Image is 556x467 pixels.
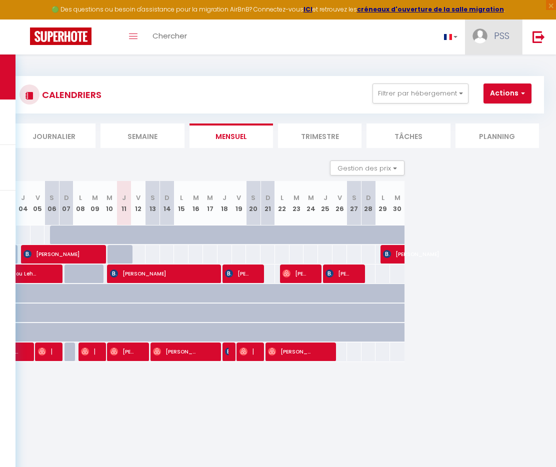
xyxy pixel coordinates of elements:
th: 20 [246,181,260,225]
th: 27 [347,181,361,225]
span: PSS [494,29,509,42]
th: 29 [375,181,390,225]
th: 06 [44,181,59,225]
abbr: M [394,193,400,202]
span: [PERSON_NAME] [239,342,253,361]
span: [PERSON_NAME] [225,264,249,283]
span: Chercher [152,30,187,41]
span: [PERSON_NAME] [383,244,544,263]
button: Gestion des prix [330,160,404,175]
th: 17 [203,181,217,225]
th: 07 [59,181,73,225]
h3: CALENDRIERS [39,83,101,106]
th: 05 [30,181,45,225]
li: Tâches [366,123,450,148]
abbr: L [280,193,283,202]
abbr: D [164,193,169,202]
abbr: M [308,193,314,202]
li: Semaine [100,123,184,148]
th: 15 [174,181,188,225]
abbr: D [64,193,69,202]
th: 28 [361,181,376,225]
abbr: M [92,193,98,202]
th: 09 [88,181,102,225]
a: ... PSS [465,19,522,54]
abbr: S [150,193,155,202]
th: 22 [275,181,289,225]
li: Mensuel [189,123,273,148]
a: Chercher [145,19,194,54]
th: 19 [232,181,246,225]
abbr: V [136,193,140,202]
abbr: M [106,193,112,202]
abbr: J [21,193,25,202]
span: [PERSON_NAME] [110,264,187,283]
span: [PERSON_NAME] [23,244,79,263]
th: 23 [289,181,304,225]
th: 12 [131,181,145,225]
span: [PERSON_NAME] [325,264,350,283]
abbr: V [236,193,241,202]
abbr: J [222,193,226,202]
th: 10 [102,181,117,225]
span: [PERSON_NAME] [81,342,95,361]
abbr: S [49,193,54,202]
button: Ouvrir le widget de chat LiveChat [8,4,38,34]
span: [PERSON_NAME] [268,342,313,361]
abbr: J [122,193,126,202]
th: 08 [73,181,88,225]
img: ... [472,28,487,43]
abbr: M [193,193,199,202]
span: [PERSON_NAME] [153,342,198,361]
button: Actions [483,83,531,103]
abbr: S [251,193,255,202]
a: ICI [303,5,312,13]
th: 25 [318,181,332,225]
th: 24 [303,181,318,225]
th: 14 [160,181,174,225]
abbr: J [323,193,327,202]
th: 04 [16,181,30,225]
li: Trimestre [278,123,361,148]
th: 13 [145,181,160,225]
abbr: V [35,193,40,202]
img: logout [532,30,545,43]
li: Planning [455,123,539,148]
th: 26 [332,181,347,225]
th: 30 [390,181,404,225]
li: Journalier [12,123,95,148]
span: [PERSON_NAME] [110,342,134,361]
th: 21 [260,181,275,225]
abbr: D [366,193,371,202]
abbr: L [180,193,183,202]
abbr: D [265,193,270,202]
th: 16 [188,181,203,225]
th: 18 [217,181,232,225]
abbr: L [381,193,384,202]
span: [PERSON_NAME] [38,342,52,361]
a: créneaux d'ouverture de la salle migration [357,5,504,13]
abbr: S [352,193,356,202]
th: 11 [116,181,131,225]
span: AGENCE FOSFOR [225,342,228,361]
abbr: V [337,193,342,202]
abbr: M [293,193,299,202]
span: [PERSON_NAME] [282,264,307,283]
abbr: M [207,193,213,202]
button: Filtrer par hébergement [372,83,468,103]
img: Super Booking [30,27,91,45]
abbr: L [79,193,82,202]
